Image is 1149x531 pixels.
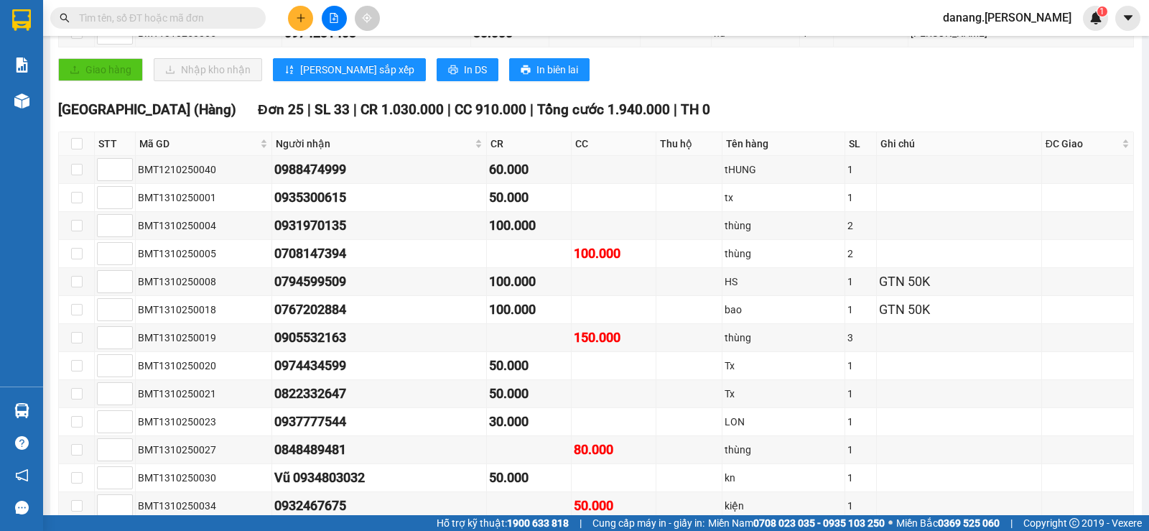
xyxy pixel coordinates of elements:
div: 1 [847,358,874,374]
span: caret-down [1122,11,1135,24]
span: Miền Bắc [896,515,1000,531]
div: 1 [847,162,874,177]
div: 0937777544 [274,412,484,432]
div: 50.000 [489,188,569,208]
div: 1 [847,442,874,458]
th: CC [572,132,656,156]
span: In DS [464,62,487,78]
span: [GEOGRAPHIC_DATA] (Hàng) [58,101,236,118]
div: GTN 50K [879,300,1039,320]
th: STT [95,132,136,156]
div: BMT1310250001 [138,190,269,206]
div: 50.000 [574,496,653,516]
div: BMT1310250008 [138,274,269,290]
div: tHUNG [725,162,842,177]
div: 100.000 [489,272,569,292]
span: TH 0 [681,101,710,118]
span: copyright [1069,518,1079,528]
div: thùng [725,218,842,234]
td: BMT1310250023 [136,408,272,436]
button: file-add [322,6,347,31]
span: message [15,501,29,514]
span: [PERSON_NAME] sắp xếp [300,62,414,78]
div: HS [725,274,842,290]
button: sort-ascending[PERSON_NAME] sắp xếp [273,58,426,81]
div: kn [725,470,842,486]
div: 0767202884 [274,300,484,320]
div: Vũ 0934803032 [274,468,484,488]
div: 60.000 [489,160,569,180]
div: 0794599509 [274,272,484,292]
div: BMT1310250021 [138,386,269,402]
button: uploadGiao hàng [58,58,143,81]
span: notification [15,468,29,482]
th: CR [487,132,572,156]
div: Tx [725,386,842,402]
img: icon-new-feature [1089,11,1102,24]
td: BMT1310250008 [136,268,272,296]
div: 1 [847,386,874,402]
div: 100.000 [489,216,569,236]
div: tx [725,190,842,206]
strong: 0369 525 060 [938,517,1000,529]
div: Buôn Mê Thuột [168,12,292,47]
span: CC 910.000 [455,101,526,118]
span: Mã GD [139,136,257,152]
span: Đơn 25 [258,101,304,118]
div: thùng [725,246,842,262]
div: bao [725,302,842,318]
div: 0932467675 [274,496,484,516]
div: thùng [725,330,842,346]
div: BMT1310250027 [138,442,269,458]
span: CR 1.030.000 [360,101,444,118]
div: LON [725,414,842,430]
div: [GEOGRAPHIC_DATA] (Hàng) [12,12,158,62]
div: BMT1210250040 [138,162,269,177]
span: | [307,101,311,118]
div: 3 [847,330,874,346]
span: Tổng cước 1.940.000 [537,101,670,118]
input: Tìm tên, số ĐT hoặc mã đơn [79,10,248,26]
div: BMT1310250030 [138,470,269,486]
span: question-circle [15,436,29,450]
div: 1 [847,414,874,430]
span: file-add [329,13,339,23]
span: ⚪️ [888,520,893,526]
span: Cây xăng nông Huyền [168,67,284,117]
div: 0931970135 [274,216,484,236]
td: BMT1310250001 [136,184,272,212]
strong: 1900 633 818 [507,517,569,529]
td: BMT1210250040 [136,156,272,184]
span: SL 33 [315,101,350,118]
div: BMT1310250004 [138,218,269,234]
td: BMT1310250027 [136,436,272,464]
td: BMT1310250005 [136,240,272,268]
div: 50.000 [489,384,569,404]
div: GTN 50K [879,272,1039,292]
th: SL [845,132,877,156]
div: BMT1310250018 [138,302,269,318]
strong: 0708 023 035 - 0935 103 250 [753,517,885,529]
span: 1 [1099,6,1104,17]
div: 1 [847,190,874,206]
span: Người nhận [276,136,472,152]
td: BMT1310250034 [136,492,272,520]
div: 0334392710 [168,47,292,67]
div: 0822332647 [274,384,484,404]
span: Gửi: [12,12,34,27]
span: printer [448,65,458,76]
div: BMT1310250019 [138,330,269,346]
span: Cung cấp máy in - giấy in: [592,515,704,531]
div: 0988474999 [274,160,484,180]
span: | [353,101,357,118]
span: aim [362,13,372,23]
div: BMT1310250023 [138,414,269,430]
div: 0905532163 [274,328,484,348]
span: danang.[PERSON_NAME] [931,9,1083,27]
div: 0974434599 [274,356,484,376]
div: 50.000 [489,356,569,376]
div: 1 [847,302,874,318]
span: sort-ascending [284,65,294,76]
button: downloadNhập kho nhận [154,58,262,81]
img: warehouse-icon [14,403,29,418]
